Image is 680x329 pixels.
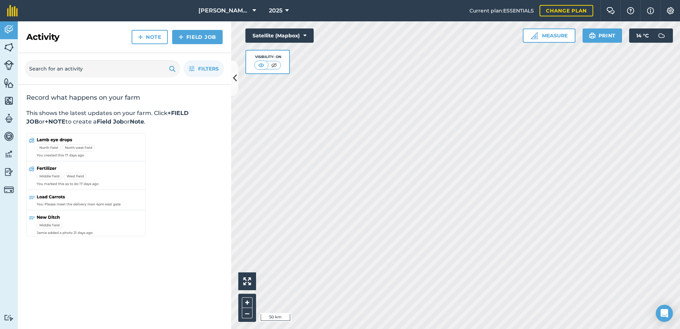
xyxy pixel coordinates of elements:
[26,31,59,43] h2: Activity
[589,31,596,40] img: svg+xml;base64,PHN2ZyB4bWxucz0iaHR0cDovL3d3dy53My5vcmcvMjAwMC9zdmciIHdpZHRoPSIxOSIgaGVpZ2h0PSIyNC...
[636,28,649,43] span: 14 ° C
[656,305,673,322] div: Open Intercom Messenger
[97,118,124,125] strong: Field Job
[4,167,14,177] img: svg+xml;base64,PD94bWwgdmVyc2lvbj0iMS4wIiBlbmNvZGluZz0idXRmLTgiPz4KPCEtLSBHZW5lcmF0b3I6IEFkb2JlIE...
[242,308,253,318] button: –
[138,33,143,41] img: svg+xml;base64,PHN2ZyB4bWxucz0iaHR0cDovL3d3dy53My5vcmcvMjAwMC9zdmciIHdpZHRoPSIxNCIgaGVpZ2h0PSIyNC...
[540,5,593,16] a: Change plan
[45,118,65,125] strong: +NOTE
[242,297,253,308] button: +
[254,54,281,60] div: Visibility: On
[7,5,18,16] img: fieldmargin Logo
[243,277,251,285] img: Four arrows, one pointing top left, one top right, one bottom right and the last bottom left
[245,28,314,43] button: Satellite (Mapbox)
[606,7,615,14] img: Two speech bubbles overlapping with the left bubble in the forefront
[169,64,176,73] img: svg+xml;base64,PHN2ZyB4bWxucz0iaHR0cDovL3d3dy53My5vcmcvMjAwMC9zdmciIHdpZHRoPSIxOSIgaGVpZ2h0PSIyNC...
[184,60,224,77] button: Filters
[4,24,14,35] img: svg+xml;base64,PD94bWwgdmVyc2lvbj0iMS4wIiBlbmNvZGluZz0idXRmLTgiPz4KPCEtLSBHZW5lcmF0b3I6IEFkb2JlIE...
[654,28,669,43] img: svg+xml;base64,PD94bWwgdmVyc2lvbj0iMS4wIiBlbmNvZGluZz0idXRmLTgiPz4KPCEtLSBHZW5lcmF0b3I6IEFkb2JlIE...
[4,78,14,88] img: svg+xml;base64,PHN2ZyB4bWxucz0iaHR0cDovL3d3dy53My5vcmcvMjAwMC9zdmciIHdpZHRoPSI1NiIgaGVpZ2h0PSI2MC...
[269,6,282,15] span: 2025
[198,6,250,15] span: [PERSON_NAME] ASAHI PADDOCKS
[172,30,223,44] a: Field Job
[626,7,635,14] img: A question mark icon
[4,113,14,124] img: svg+xml;base64,PD94bWwgdmVyc2lvbj0iMS4wIiBlbmNvZGluZz0idXRmLTgiPz4KPCEtLSBHZW5lcmF0b3I6IEFkb2JlIE...
[26,93,223,102] h2: Record what happens on your farm
[629,28,673,43] button: 14 °C
[198,65,219,73] span: Filters
[469,7,534,15] span: Current plan : ESSENTIALS
[26,109,223,126] p: This shows the latest updates on your farm. Click or to create a or .
[523,28,575,43] button: Measure
[179,33,184,41] img: svg+xml;base64,PHN2ZyB4bWxucz0iaHR0cDovL3d3dy53My5vcmcvMjAwMC9zdmciIHdpZHRoPSIxNCIgaGVpZ2h0PSIyNC...
[4,60,14,70] img: svg+xml;base64,PD94bWwgdmVyc2lvbj0iMS4wIiBlbmNvZGluZz0idXRmLTgiPz4KPCEtLSBHZW5lcmF0b3I6IEFkb2JlIE...
[4,314,14,321] img: svg+xml;base64,PD94bWwgdmVyc2lvbj0iMS4wIiBlbmNvZGluZz0idXRmLTgiPz4KPCEtLSBHZW5lcmF0b3I6IEFkb2JlIE...
[4,131,14,142] img: svg+xml;base64,PD94bWwgdmVyc2lvbj0iMS4wIiBlbmNvZGluZz0idXRmLTgiPz4KPCEtLSBHZW5lcmF0b3I6IEFkb2JlIE...
[4,42,14,53] img: svg+xml;base64,PHN2ZyB4bWxucz0iaHR0cDovL3d3dy53My5vcmcvMjAwMC9zdmciIHdpZHRoPSI1NiIgaGVpZ2h0PSI2MC...
[25,60,180,77] input: Search for an activity
[583,28,622,43] button: Print
[132,30,168,44] a: Note
[257,62,266,69] img: svg+xml;base64,PHN2ZyB4bWxucz0iaHR0cDovL3d3dy53My5vcmcvMjAwMC9zdmciIHdpZHRoPSI1MCIgaGVpZ2h0PSI0MC...
[4,185,14,195] img: svg+xml;base64,PD94bWwgdmVyc2lvbj0iMS4wIiBlbmNvZGluZz0idXRmLTgiPz4KPCEtLSBHZW5lcmF0b3I6IEFkb2JlIE...
[4,95,14,106] img: svg+xml;base64,PHN2ZyB4bWxucz0iaHR0cDovL3d3dy53My5vcmcvMjAwMC9zdmciIHdpZHRoPSI1NiIgaGVpZ2h0PSI2MC...
[270,62,278,69] img: svg+xml;base64,PHN2ZyB4bWxucz0iaHR0cDovL3d3dy53My5vcmcvMjAwMC9zdmciIHdpZHRoPSI1MCIgaGVpZ2h0PSI0MC...
[647,6,654,15] img: svg+xml;base64,PHN2ZyB4bWxucz0iaHR0cDovL3d3dy53My5vcmcvMjAwMC9zdmciIHdpZHRoPSIxNyIgaGVpZ2h0PSIxNy...
[130,118,144,125] strong: Note
[666,7,675,14] img: A cog icon
[531,32,538,39] img: Ruler icon
[4,149,14,160] img: svg+xml;base64,PD94bWwgdmVyc2lvbj0iMS4wIiBlbmNvZGluZz0idXRmLTgiPz4KPCEtLSBHZW5lcmF0b3I6IEFkb2JlIE...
